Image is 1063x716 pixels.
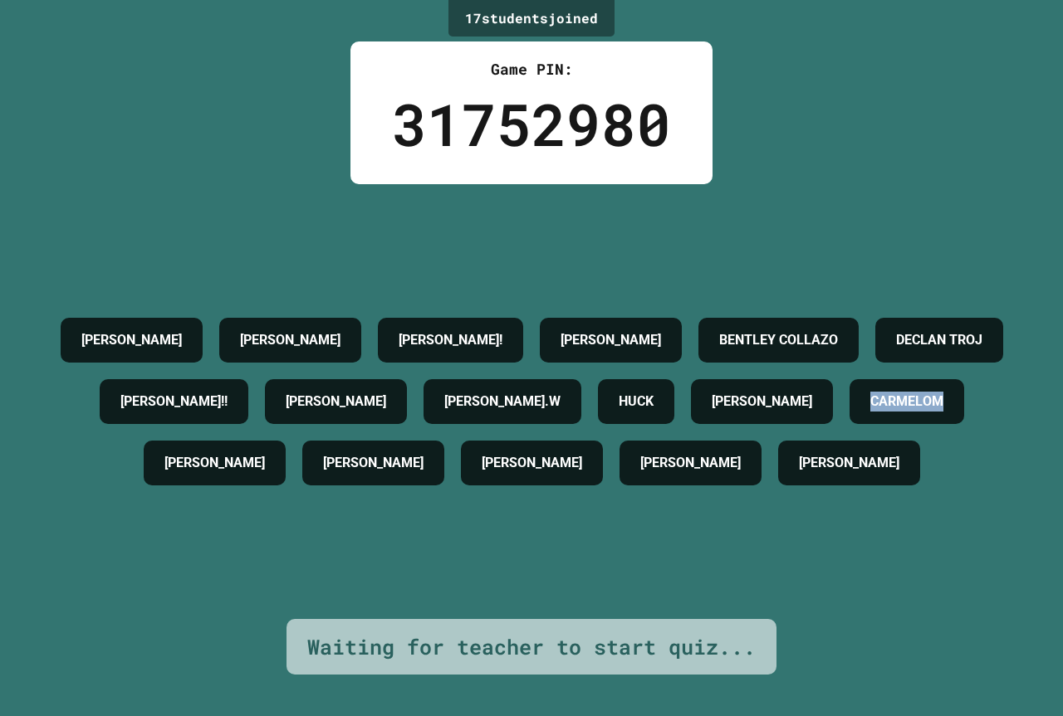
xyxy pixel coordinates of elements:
div: 31752980 [392,80,671,168]
h4: [PERSON_NAME] [164,453,265,473]
h4: [PERSON_NAME]! [399,330,502,350]
h4: BENTLEY COLLAZO [719,330,838,350]
h4: [PERSON_NAME] [799,453,899,473]
h4: [PERSON_NAME] [286,392,386,412]
h4: [PERSON_NAME].W [444,392,561,412]
h4: [PERSON_NAME] [81,330,182,350]
h4: [PERSON_NAME]!! [120,392,228,412]
h4: [PERSON_NAME] [561,330,661,350]
h4: DECLAN TROJ [896,330,982,350]
h4: HUCK [619,392,654,412]
h4: [PERSON_NAME] [640,453,741,473]
h4: [PERSON_NAME] [323,453,424,473]
div: Waiting for teacher to start quiz... [307,631,756,663]
div: Game PIN: [392,58,671,80]
h4: [PERSON_NAME] [240,330,340,350]
h4: [PERSON_NAME] [482,453,582,473]
h4: CARMELOM [870,392,943,412]
h4: [PERSON_NAME] [712,392,812,412]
